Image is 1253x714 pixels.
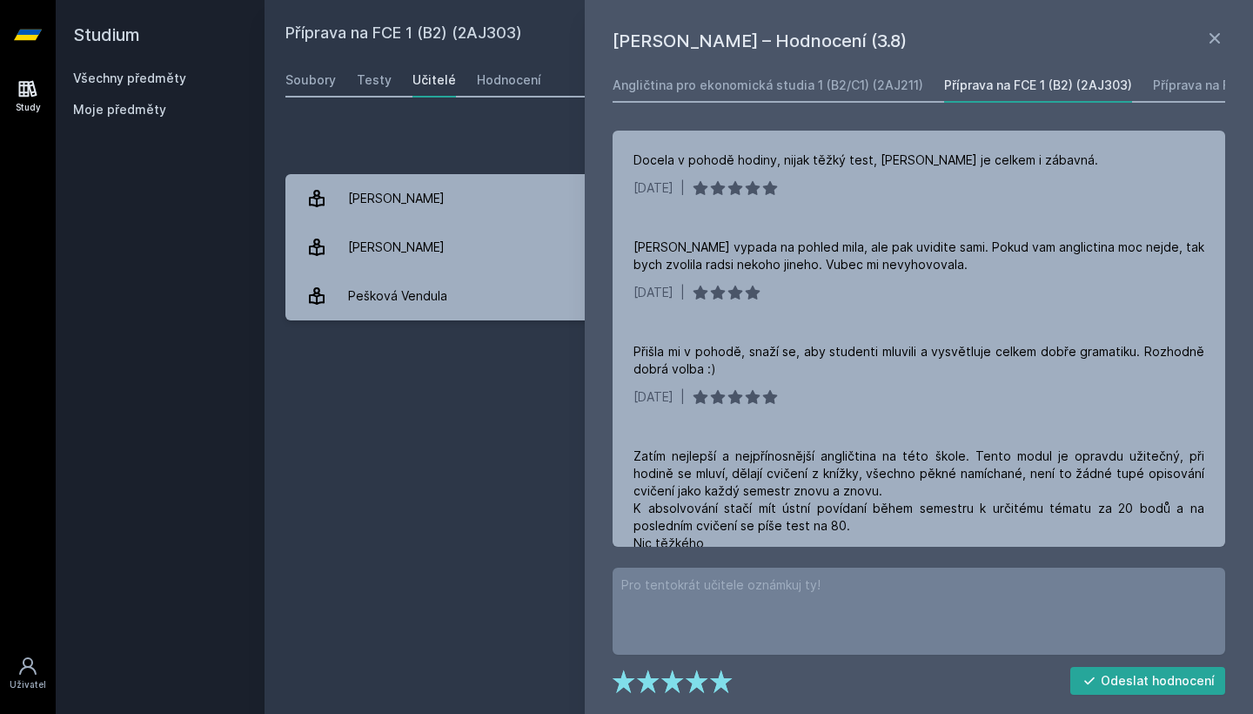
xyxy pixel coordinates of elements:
div: [DATE] [633,179,673,197]
a: [PERSON_NAME] 4 hodnocení 3.8 [285,223,1232,272]
div: | [680,179,685,197]
div: [DATE] [633,284,673,301]
a: Study [3,70,52,123]
a: Pešková Vendula 1 hodnocení 5.0 [285,272,1232,320]
div: Učitelé [412,71,456,89]
div: Hodnocení [477,71,541,89]
div: [PERSON_NAME] [348,181,445,216]
div: Pešková Vendula [348,279,447,313]
a: Soubory [285,63,336,98]
h2: Příprava na FCE 1 (B2) (2AJ303) [285,21,1037,49]
div: [PERSON_NAME] vypada na pohled mila, ale pak uvidite sami. Pokud vam anglictina moc nejde, tak by... [633,239,1204,273]
a: Uživatel [3,647,52,700]
div: Soubory [285,71,336,89]
a: Hodnocení [477,63,541,98]
div: Uživatel [10,678,46,691]
a: Učitelé [412,63,456,98]
div: Docela v pohodě hodiny, nijak těžký test, [PERSON_NAME] je celkem i zábavná. [633,152,1098,169]
a: Všechny předměty [73,71,186,85]
div: | [680,284,685,301]
div: [PERSON_NAME] [348,230,445,265]
a: [PERSON_NAME] 2 hodnocení 1.5 [285,174,1232,223]
a: Testy [357,63,392,98]
div: Testy [357,71,392,89]
span: Moje předměty [73,101,166,118]
div: Study [16,101,41,114]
